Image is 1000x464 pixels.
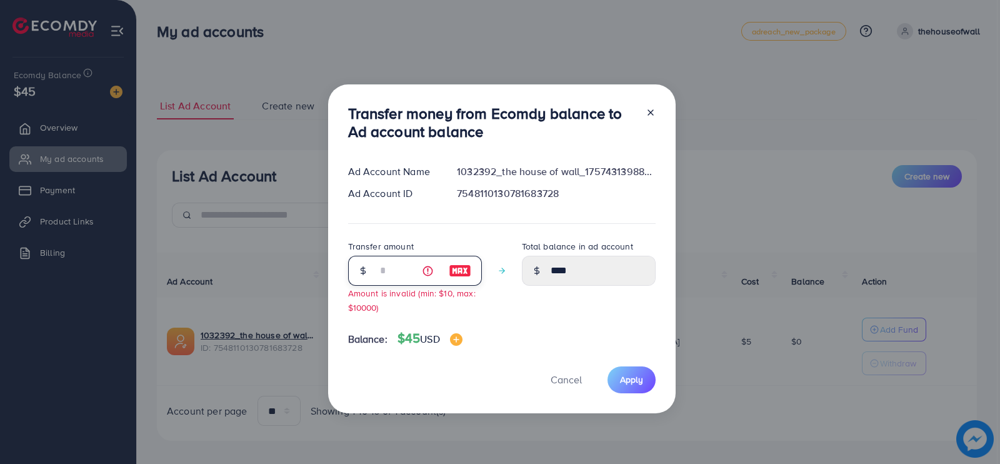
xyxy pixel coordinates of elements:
[348,240,414,253] label: Transfer amount
[348,332,387,346] span: Balance:
[338,164,447,179] div: Ad Account Name
[397,331,462,346] h4: $45
[348,104,636,141] h3: Transfer money from Ecomdy balance to Ad account balance
[449,263,471,278] img: image
[338,186,447,201] div: Ad Account ID
[420,332,439,346] span: USD
[348,287,476,313] small: Amount is invalid (min: $10, max: $10000)
[447,164,665,179] div: 1032392_the house of wall_1757431398893
[450,333,462,346] img: image
[607,366,656,393] button: Apply
[620,373,643,386] span: Apply
[535,366,597,393] button: Cancel
[551,373,582,386] span: Cancel
[447,186,665,201] div: 7548110130781683728
[522,240,633,253] label: Total balance in ad account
